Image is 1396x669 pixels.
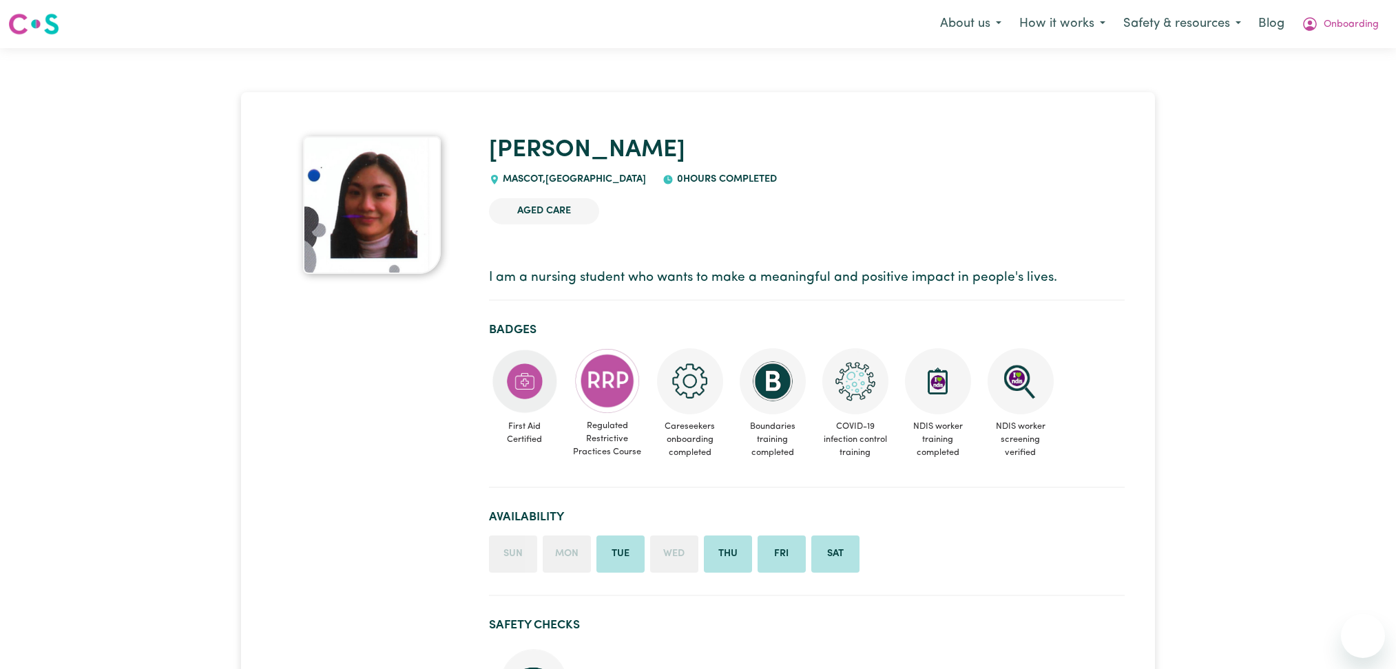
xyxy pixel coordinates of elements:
[489,138,685,162] a: [PERSON_NAME]
[740,348,806,414] img: CS Academy: Boundaries in care and support work course completed
[489,618,1125,633] h2: Safety Checks
[905,348,971,414] img: CS Academy: Introduction to NDIS Worker Training course completed
[1293,10,1388,39] button: My Account
[650,535,698,573] li: Unavailable on Wednesday
[1250,9,1293,39] a: Blog
[489,268,1125,288] p: I am a nursing student who wants to make a meaningful and positive impact in people's lives.
[931,10,1010,39] button: About us
[8,8,59,40] a: Careseekers logo
[500,174,647,184] span: MASCOT , [GEOGRAPHIC_DATA]
[489,510,1125,524] h2: Availability
[489,414,561,452] span: First Aid Certified
[988,348,1054,414] img: NDIS Worker Screening Verified
[596,535,645,573] li: Available on Tuesday
[492,348,558,414] img: Care and support worker has completed First Aid Certification
[489,323,1125,337] h2: Badges
[1010,10,1114,39] button: How it works
[8,12,59,36] img: Careseekers logo
[704,535,752,573] li: Available on Thursday
[489,198,599,224] li: Aged Care
[1341,614,1385,658] iframe: Button to launch messaging window
[657,348,723,414] img: CS Academy: Careseekers Onboarding course completed
[985,414,1056,465] span: NDIS worker screening verified
[303,136,441,274] img: Tatiana
[902,414,974,465] span: NDIS worker training completed
[822,348,888,414] img: CS Academy: COVID-19 Infection Control Training course completed
[654,414,726,465] span: Careseekers onboarding completed
[489,535,537,573] li: Unavailable on Sunday
[820,414,891,465] span: COVID-19 infection control training
[1324,17,1379,32] span: Onboarding
[758,535,806,573] li: Available on Friday
[674,174,777,184] span: 0 hours completed
[737,414,809,465] span: Boundaries training completed
[574,348,640,414] img: CS Academy: Regulated Restrictive Practices course completed
[271,136,472,274] a: Tatiana 's profile picture'
[543,535,591,573] li: Unavailable on Monday
[1114,10,1250,39] button: Safety & resources
[572,414,643,465] span: Regulated Restrictive Practices Course
[811,535,860,573] li: Available on Saturday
